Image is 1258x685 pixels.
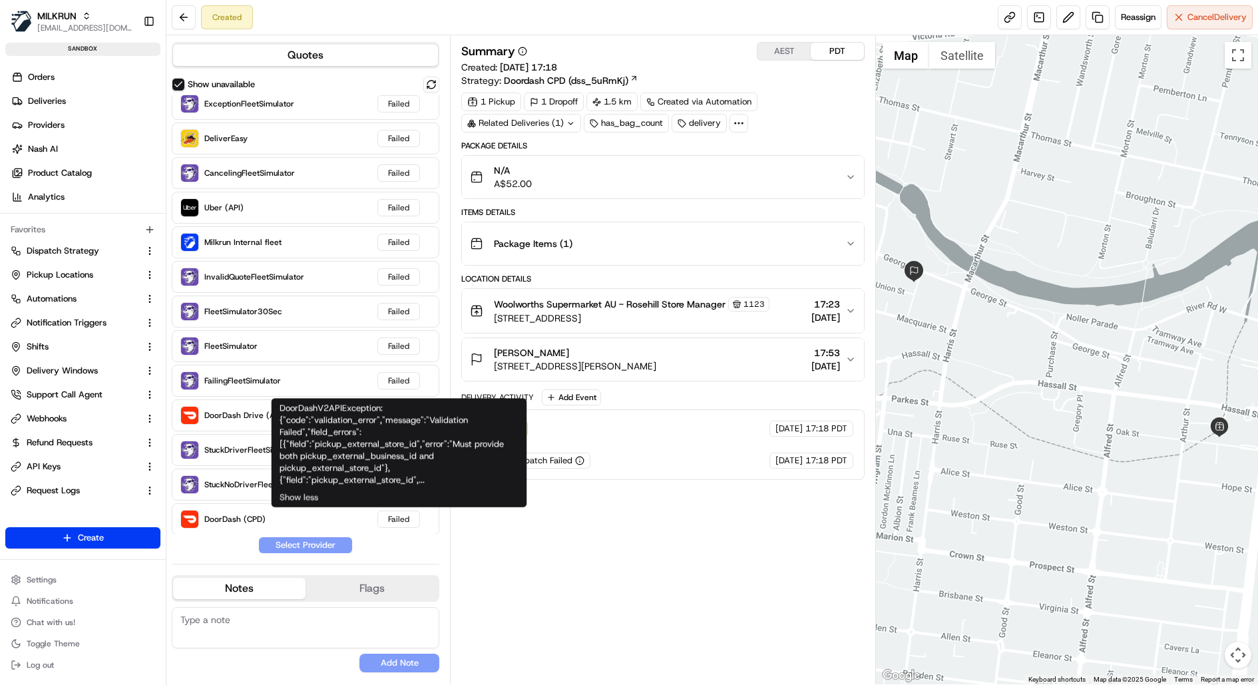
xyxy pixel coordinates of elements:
img: Google [879,667,923,684]
span: Package Items ( 1 ) [494,237,572,250]
button: Package Items (1) [462,222,864,265]
div: Items Details [461,207,865,218]
button: Keyboard shortcuts [1028,675,1086,684]
a: Deliveries [5,91,166,112]
button: Create [5,527,160,549]
span: 17:23 [811,298,840,311]
h3: Summary [461,45,515,57]
button: Shifts [5,336,160,357]
button: MILKRUN [37,9,77,23]
span: Created: [461,61,557,74]
span: [DATE] [775,455,803,467]
span: Settings [27,574,57,585]
a: Doordash CPD (dss_5uRmKj) [504,74,638,87]
img: FleetSimulator30Sec [181,303,198,320]
a: Report a map error [1201,676,1254,683]
button: Log out [5,656,160,674]
span: A$52.00 [494,177,532,190]
span: FailingFleetSimulator [204,375,281,386]
span: API Documentation [126,192,214,206]
a: Powered byPylon [94,224,161,235]
span: ExceptionFleetSimulator [204,99,294,109]
a: Providers [5,114,166,136]
div: Failed [377,164,420,182]
a: Open this area in Google Maps (opens a new window) [879,667,923,684]
span: Doordash CPD (dss_5uRmKj) [504,74,628,87]
span: [STREET_ADDRESS] [494,312,769,325]
button: Pickup Locations [5,264,160,286]
span: [PERSON_NAME] [494,346,569,359]
img: DoorDash (CPD) [181,511,198,528]
img: 1736555255976-a54dd68f-1ca7-489b-9aae-adbdc363a1c4 [13,126,37,150]
span: Deliveries [28,95,66,107]
button: PDT [811,43,864,60]
span: Map data ©2025 Google [1094,676,1166,683]
button: Support Call Agent [5,384,160,405]
a: Refund Requests [11,437,139,449]
span: 1123 [743,299,765,310]
span: Nash AI [28,143,58,155]
button: Automations [5,288,160,310]
span: Pylon [132,225,161,235]
span: Notifications [27,596,73,606]
img: DeliverEasy [181,130,198,147]
span: FleetSimulator30Sec [204,306,282,317]
button: Show street map [883,42,929,69]
a: API Keys [11,461,139,473]
button: Start new chat [226,130,242,146]
a: 💻API Documentation [107,187,219,211]
div: has_bag_count [584,114,669,132]
div: Failed [377,511,420,528]
span: Automations [27,293,77,305]
a: Pickup Locations [11,269,139,281]
span: Milkrun Internal fleet [204,237,282,248]
span: Shifts [27,341,49,353]
div: Favorites [5,219,160,240]
div: Package Details [461,140,865,151]
span: Orders [28,71,55,83]
button: Flags [306,578,438,599]
span: [DATE] 17:18 [500,61,557,73]
span: Request Logs [27,485,80,497]
button: API Keys [5,456,160,477]
span: Uber (API) [204,202,244,213]
div: Related Deliveries (1) [461,114,581,132]
button: Delivery Windows [5,360,160,381]
span: DeliverEasy [204,133,248,144]
button: Notes [173,578,306,599]
div: Failed [377,338,420,355]
label: Show unavailable [188,79,255,91]
div: Failed [377,130,420,147]
a: Product Catalog [5,162,166,184]
span: Toggle Theme [27,638,80,649]
span: Support Call Agent [27,389,103,401]
div: 1 Pickup [461,93,521,111]
button: Toggle Theme [5,634,160,653]
img: Milkrun Internal fleet [181,234,198,251]
span: [EMAIL_ADDRESS][DOMAIN_NAME] [37,23,132,33]
span: Product Catalog [28,167,92,179]
a: Delivery Windows [11,365,139,377]
div: Strategy: [461,74,638,87]
img: DoorDash Drive (API) [181,407,198,424]
span: [DATE] [775,423,803,435]
a: Webhooks [11,413,139,425]
a: Created via Automation [640,93,757,111]
div: Location Details [461,274,865,284]
span: [STREET_ADDRESS][PERSON_NAME] [494,359,656,373]
div: Start new chat [45,126,218,140]
div: DoorDashV2APIException: {"code":"validation_error","message":"Validation Failed","field_errors":[... [280,402,519,486]
div: We're available if you need us! [45,140,168,150]
span: StuckNoDriverFleetSimulator [204,479,311,490]
span: Create [78,532,104,544]
span: Pickup Locations [27,269,93,281]
button: Toggle fullscreen view [1225,42,1251,69]
button: Map camera controls [1225,642,1251,668]
button: Webhooks [5,408,160,429]
a: Notification Triggers [11,317,139,329]
span: Knowledge Base [27,192,102,206]
div: 📗 [13,194,24,204]
span: Analytics [28,191,65,203]
button: Show less [280,491,318,503]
